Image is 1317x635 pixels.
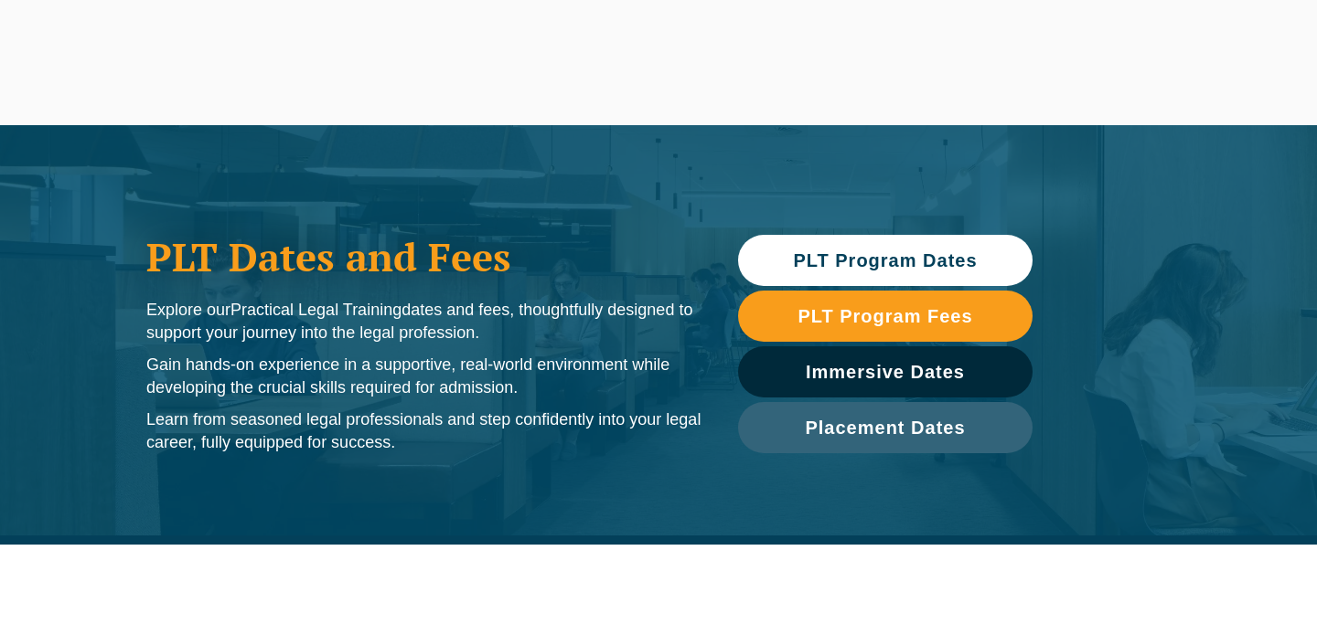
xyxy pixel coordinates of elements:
a: Immersive Dates [738,346,1033,397]
p: Learn from seasoned legal professionals and step confidently into your legal career, fully equipp... [146,408,701,454]
span: Practical Legal Training [230,301,402,319]
h1: PLT Dates and Fees [146,234,701,280]
span: PLT Program Fees [798,307,972,325]
a: Placement Dates [738,402,1033,453]
p: Explore our dates and fees, thoughtfully designed to support your journey into the legal profession. [146,299,701,344]
a: PLT Program Dates [738,235,1033,286]
span: PLT Program Dates [793,251,977,270]
p: Gain hands-on experience in a supportive, real-world environment while developing the crucial ski... [146,354,701,399]
span: Placement Dates [805,418,965,437]
a: PLT Program Fees [738,291,1033,342]
span: Immersive Dates [806,363,965,381]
